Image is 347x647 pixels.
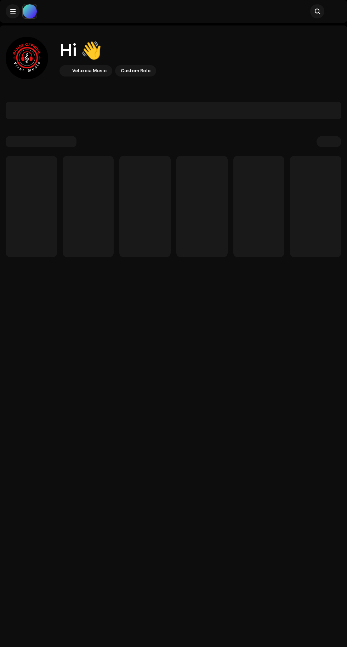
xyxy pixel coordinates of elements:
[6,37,48,79] img: cb011c9b-53bb-479d-a9ed-0ff7db9bbc04
[327,4,341,18] img: cb011c9b-53bb-479d-a9ed-0ff7db9bbc04
[61,67,69,75] img: 5e0b14aa-8188-46af-a2b3-2644d628e69a
[72,67,107,75] div: Veluxeia Music
[121,67,150,75] div: Custom Role
[59,40,156,62] div: Hi 👋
